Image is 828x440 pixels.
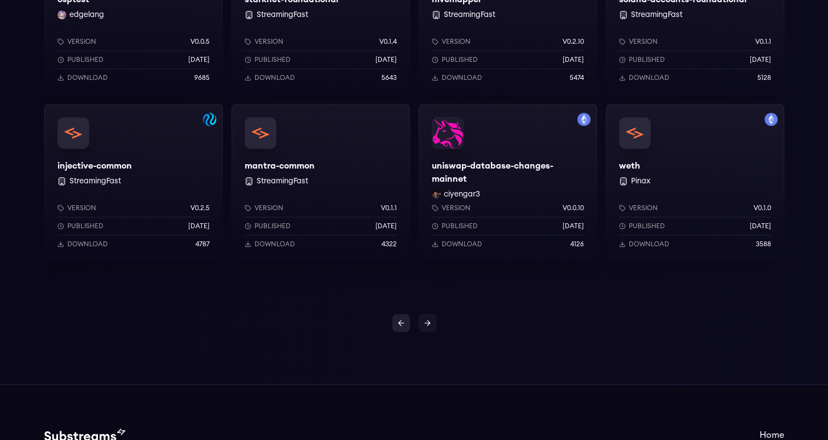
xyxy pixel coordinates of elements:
p: Version [442,204,471,212]
p: 4787 [195,240,210,248]
p: [DATE] [188,222,210,230]
a: Filter by mainnet networkuniswap-database-changes-mainnetuniswap-database-changes-mainnetciyengar... [419,104,597,262]
p: Version [442,37,471,46]
p: Version [254,37,283,46]
p: [DATE] [563,55,584,64]
p: Published [254,222,291,230]
p: [DATE] [375,55,397,64]
p: Download [629,240,669,248]
p: v0.1.1 [755,37,771,46]
img: Filter by mainnet network [765,113,778,126]
p: 4322 [381,240,397,248]
p: 4126 [570,240,584,248]
p: [DATE] [750,55,771,64]
p: Published [67,55,103,64]
p: Published [629,222,665,230]
img: Filter by mainnet network [577,113,590,126]
p: Download [67,73,108,82]
button: edgelang [70,9,104,20]
p: Published [442,222,478,230]
p: Published [629,55,665,64]
p: Published [67,222,103,230]
p: [DATE] [750,222,771,230]
p: v0.1.4 [379,37,397,46]
p: Version [67,204,96,212]
p: Published [254,55,291,64]
a: Filter by injective-mainnet networkinjective-commoninjective-common StreamingFastVersionv0.2.5Pub... [44,104,223,262]
p: 3588 [756,240,771,248]
p: Download [254,73,295,82]
button: ciyengar3 [444,189,480,200]
p: v0.0.5 [190,37,210,46]
p: [DATE] [188,55,210,64]
button: StreamingFast [444,9,495,20]
p: v0.2.10 [563,37,584,46]
p: v0.2.5 [190,204,210,212]
p: v0.0.10 [563,204,584,212]
p: Version [67,37,96,46]
p: Download [442,73,482,82]
button: StreamingFast [257,9,308,20]
button: StreamingFast [257,176,308,187]
img: Filter by injective-mainnet network [203,113,216,126]
p: Version [629,204,658,212]
p: [DATE] [375,222,397,230]
button: StreamingFast [70,176,121,187]
button: StreamingFast [631,9,682,20]
p: 5128 [757,73,771,82]
a: Filter by mainnet networkwethweth PinaxVersionv0.1.0Published[DATE]Download3588 [606,104,784,262]
p: [DATE] [563,222,584,230]
p: 9685 [194,73,210,82]
p: Version [629,37,658,46]
p: v0.1.1 [381,204,397,212]
p: Download [67,240,108,248]
p: 5643 [381,73,397,82]
p: 5474 [570,73,584,82]
p: v0.1.0 [754,204,771,212]
p: Version [254,204,283,212]
a: mantra-commonmantra-common StreamingFastVersionv0.1.1Published[DATE]Download4322 [231,104,410,262]
button: Pinax [631,176,650,187]
p: Download [442,240,482,248]
p: Published [442,55,478,64]
p: Download [629,73,669,82]
p: Download [254,240,295,248]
